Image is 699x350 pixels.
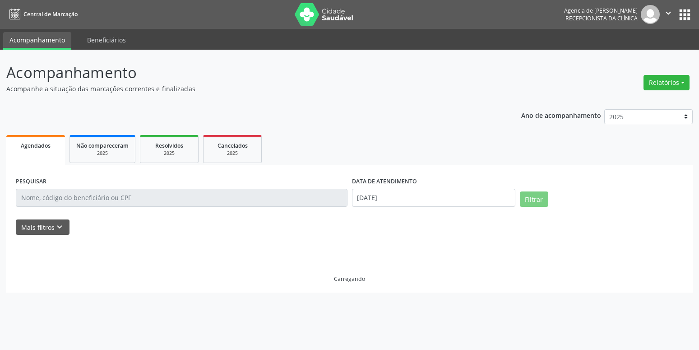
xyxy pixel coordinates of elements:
label: DATA DE ATENDIMENTO [352,175,417,189]
p: Acompanhamento [6,61,487,84]
span: Resolvidos [155,142,183,149]
div: 2025 [210,150,255,157]
span: Recepcionista da clínica [565,14,638,22]
button: apps [677,7,693,23]
i: keyboard_arrow_down [55,222,65,232]
p: Acompanhe a situação das marcações correntes e finalizadas [6,84,487,93]
i:  [663,8,673,18]
a: Central de Marcação [6,7,78,22]
button: Filtrar [520,191,548,207]
input: Selecione um intervalo [352,189,515,207]
a: Beneficiários [81,32,132,48]
button: Mais filtroskeyboard_arrow_down [16,219,69,235]
span: Agendados [21,142,51,149]
span: Central de Marcação [23,10,78,18]
div: 2025 [147,150,192,157]
div: Carregando [334,275,365,283]
input: Nome, código do beneficiário ou CPF [16,189,347,207]
div: Agencia de [PERSON_NAME] [564,7,638,14]
button:  [660,5,677,24]
img: img [641,5,660,24]
button: Relatórios [643,75,690,90]
div: 2025 [76,150,129,157]
a: Acompanhamento [3,32,71,50]
p: Ano de acompanhamento [521,109,601,121]
span: Não compareceram [76,142,129,149]
label: PESQUISAR [16,175,46,189]
span: Cancelados [218,142,248,149]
